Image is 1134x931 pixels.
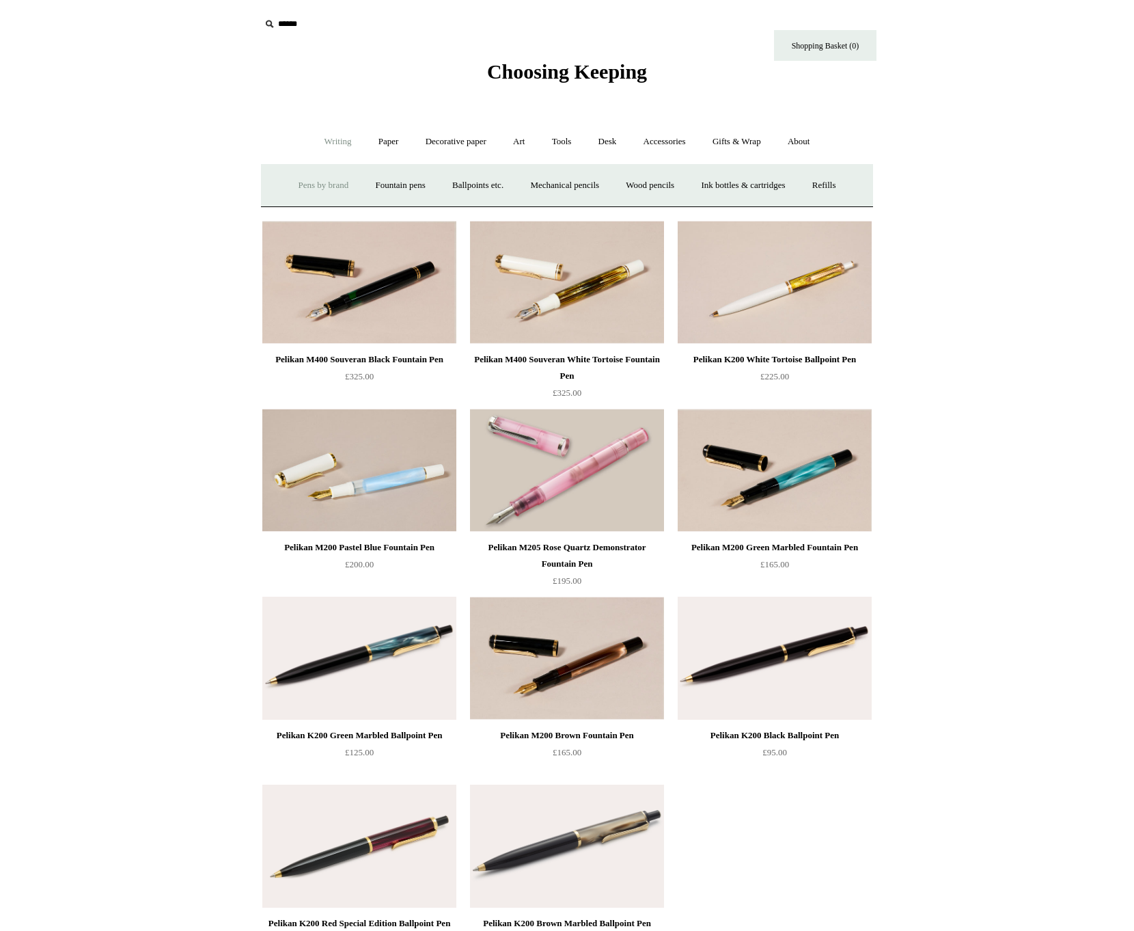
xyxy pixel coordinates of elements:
img: Pelikan K200 Red Special Edition Ballpoint Pen [262,785,456,908]
span: £225.00 [760,371,789,381]
img: Pelikan K200 Brown Marbled Ballpoint Pen [470,785,664,908]
div: Pelikan K200 Green Marbled Ballpoint Pen [266,727,453,744]
a: Pelikan K200 Red Special Edition Ballpoint Pen Pelikan K200 Red Special Edition Ballpoint Pen [262,785,456,908]
img: Pelikan M200 Brown Fountain Pen [470,597,664,720]
a: Pelikan K200 Green Marbled Ballpoint Pen Pelikan K200 Green Marbled Ballpoint Pen [262,597,456,720]
div: Pelikan K200 White Tortoise Ballpoint Pen [681,351,868,368]
img: Pelikan M200 Pastel Blue Fountain Pen [262,409,456,532]
span: £325.00 [553,388,581,398]
img: Pelikan M200 Green Marbled Fountain Pen [678,409,872,532]
img: Pelikan K200 Green Marbled Ballpoint Pen [262,597,456,720]
span: £95.00 [762,747,787,757]
div: Pelikan M205 Rose Quartz Demonstrator Fountain Pen [473,539,661,572]
a: Fountain pens [363,167,437,204]
a: Ballpoints etc. [440,167,516,204]
div: Pelikan M400 Souveran White Tortoise Fountain Pen [473,351,661,384]
a: Shopping Basket (0) [774,30,876,61]
a: Mechanical pencils [518,167,611,204]
a: Pelikan M200 Green Marbled Fountain Pen Pelikan M200 Green Marbled Fountain Pen [678,409,872,532]
a: Pelikan M200 Brown Fountain Pen Pelikan M200 Brown Fountain Pen [470,597,664,720]
a: Pelikan M205 Rose Quartz Demonstrator Fountain Pen £195.00 [470,539,664,595]
a: Pelikan M200 Pastel Blue Fountain Pen £200.00 [262,539,456,595]
a: Pelikan K200 Brown Marbled Ballpoint Pen Pelikan K200 Brown Marbled Ballpoint Pen [470,785,664,908]
a: Writing [312,124,364,160]
a: Pelikan K200 Black Ballpoint Pen £95.00 [678,727,872,783]
a: Art [501,124,537,160]
a: Pelikan K200 Green Marbled Ballpoint Pen £125.00 [262,727,456,783]
a: Pelikan K200 Black Ballpoint Pen Pelikan K200 Black Ballpoint Pen [678,597,872,720]
a: Pelikan M200 Brown Fountain Pen £165.00 [470,727,664,783]
a: Tools [540,124,584,160]
div: Pelikan K200 Black Ballpoint Pen [681,727,868,744]
a: Pelikan M400 Souveran White Tortoise Fountain Pen £325.00 [470,351,664,407]
a: Pelikan K200 White Tortoise Ballpoint Pen £225.00 [678,351,872,407]
span: £195.00 [553,576,581,586]
a: Gifts & Wrap [700,124,773,160]
div: Pelikan M200 Green Marbled Fountain Pen [681,539,868,556]
a: Pelikan M200 Green Marbled Fountain Pen £165.00 [678,539,872,595]
a: Desk [586,124,629,160]
a: Ink bottles & cartridges [689,167,797,204]
span: £165.00 [553,747,581,757]
img: Pelikan M400 Souveran Black Fountain Pen [262,221,456,344]
a: Refills [800,167,848,204]
img: Pelikan M400 Souveran White Tortoise Fountain Pen [470,221,664,344]
div: Pelikan M200 Pastel Blue Fountain Pen [266,539,453,556]
a: Pelikan M400 Souveran Black Fountain Pen £325.00 [262,351,456,407]
span: £200.00 [345,559,374,569]
span: Choosing Keeping [487,60,647,83]
a: Pelikan M200 Pastel Blue Fountain Pen Pelikan M200 Pastel Blue Fountain Pen [262,409,456,532]
a: Pens by brand [286,167,361,204]
a: Choosing Keeping [487,71,647,81]
img: Pelikan M205 Rose Quartz Demonstrator Fountain Pen [470,409,664,532]
a: Pelikan M400 Souveran Black Fountain Pen Pelikan M400 Souveran Black Fountain Pen [262,221,456,344]
a: Accessories [631,124,698,160]
span: £125.00 [345,747,374,757]
img: Pelikan K200 Black Ballpoint Pen [678,597,872,720]
div: Pelikan M200 Brown Fountain Pen [473,727,661,744]
a: Pelikan M400 Souveran White Tortoise Fountain Pen Pelikan M400 Souveran White Tortoise Fountain Pen [470,221,664,344]
a: Wood pencils [613,167,687,204]
a: Pelikan K200 White Tortoise Ballpoint Pen Pelikan K200 White Tortoise Ballpoint Pen [678,221,872,344]
a: About [775,124,822,160]
a: Decorative paper [413,124,499,160]
a: Paper [366,124,411,160]
img: Pelikan K200 White Tortoise Ballpoint Pen [678,221,872,344]
span: £165.00 [760,559,789,569]
span: £325.00 [345,371,374,381]
div: Pelikan M400 Souveran Black Fountain Pen [266,351,453,368]
a: Pelikan M205 Rose Quartz Demonstrator Fountain Pen Pelikan M205 Rose Quartz Demonstrator Fountain... [470,409,664,532]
